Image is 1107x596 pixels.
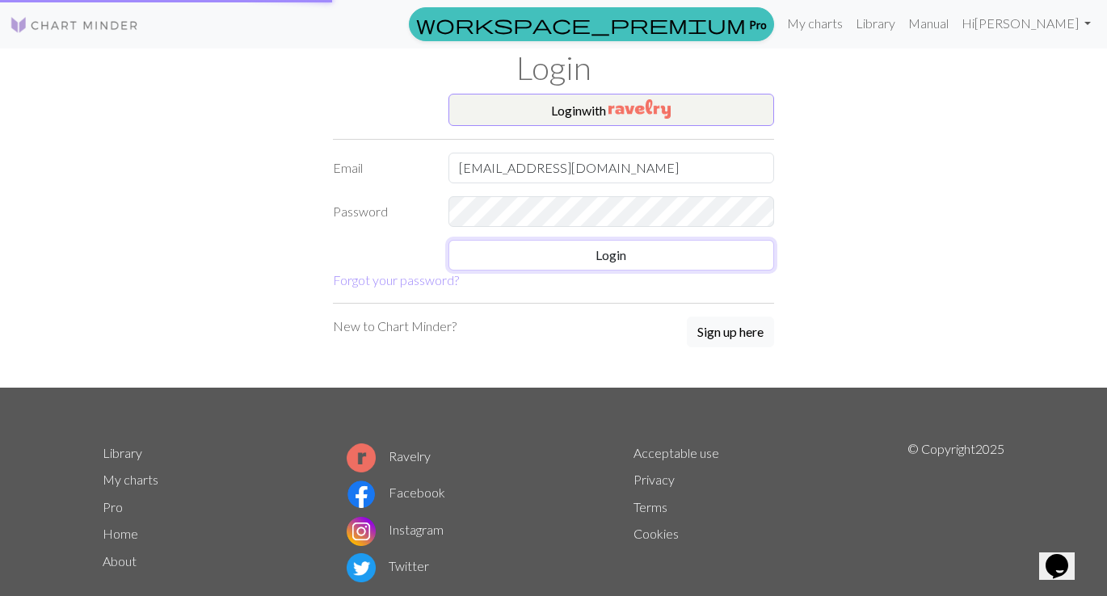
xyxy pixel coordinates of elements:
p: © Copyright 2025 [907,439,1004,586]
a: My charts [103,472,158,487]
a: Twitter [347,558,429,573]
a: Terms [633,499,667,514]
iframe: chat widget [1039,531,1091,580]
img: Twitter logo [347,553,376,582]
img: Ravelry logo [347,443,376,472]
a: Pro [409,7,774,41]
button: Loginwith [448,94,775,126]
img: Instagram logo [347,517,376,546]
label: Password [323,196,439,227]
span: workspace_premium [416,13,746,36]
a: Manual [902,7,955,40]
a: Privacy [633,472,675,487]
button: Login [448,240,775,271]
h1: Login [93,48,1014,87]
a: Hi[PERSON_NAME] [955,7,1097,40]
a: Library [849,7,902,40]
label: Email [323,153,439,183]
a: My charts [781,7,849,40]
button: Sign up here [687,317,774,347]
a: Cookies [633,526,679,541]
img: Facebook logo [347,480,376,509]
a: Forgot your password? [333,272,459,288]
a: Facebook [347,485,445,500]
a: Sign up here [687,317,774,349]
a: Instagram [347,522,444,537]
a: Home [103,526,138,541]
img: Logo [10,15,139,35]
a: Acceptable use [633,445,719,460]
img: Ravelry [608,99,671,119]
a: About [103,553,137,569]
p: New to Chart Minder? [333,317,457,336]
a: Ravelry [347,448,431,464]
a: Pro [103,499,123,514]
a: Library [103,445,142,460]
